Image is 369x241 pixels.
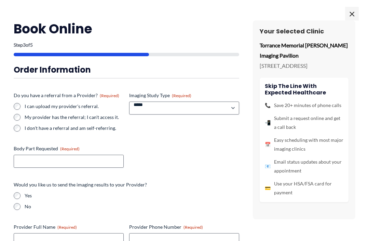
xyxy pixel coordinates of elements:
[265,83,343,96] h4: Skip the line with Expected Healthcare
[265,179,343,197] li: Use your HSA/FSA card for payment
[14,43,239,47] p: Step of
[265,101,271,110] span: 📞
[260,61,348,71] p: [STREET_ADDRESS]
[260,27,348,35] h3: Your Selected Clinic
[25,192,239,199] label: Yes
[14,145,124,152] label: Body Part Requested
[100,93,119,98] span: (Required)
[345,7,359,20] span: ×
[14,64,239,75] h3: Order Information
[265,140,271,149] span: 📅
[25,125,124,132] label: I don't have a referral and am self-referring.
[183,225,203,230] span: (Required)
[265,136,343,153] li: Easy scheduling with most major imaging clinics
[25,203,239,210] label: No
[14,20,239,37] h2: Book Online
[265,101,343,110] li: Save 20+ minutes of phone calls
[129,92,239,99] label: Imaging Study Type
[265,114,343,132] li: Submit a request online and get a call back
[260,40,348,60] p: Torrance Memorial [PERSON_NAME] Imaging Pavilion
[265,157,343,175] li: Email status updates about your appointment
[172,93,191,98] span: (Required)
[265,162,271,171] span: 📧
[57,225,77,230] span: (Required)
[60,146,80,151] span: (Required)
[30,42,33,48] span: 5
[25,103,124,110] label: I can upload my provider's referral.
[129,224,239,230] label: Provider Phone Number
[14,92,119,99] legend: Do you have a referral from a Provider?
[25,114,124,121] label: My provider has the referral; I can't access it.
[14,181,147,188] legend: Would you like us to send the imaging results to your Provider?
[265,184,271,193] span: 💳
[23,42,26,48] span: 3
[14,224,124,230] label: Provider Full Name
[265,118,271,127] span: 📲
